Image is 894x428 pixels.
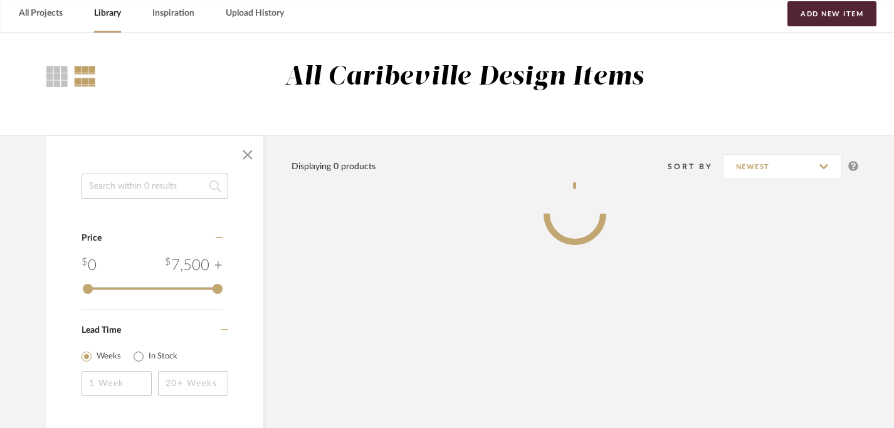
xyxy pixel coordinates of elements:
a: Upload History [226,5,284,22]
a: All Projects [19,5,63,22]
div: Sort By [668,160,723,173]
a: Library [94,5,121,22]
div: 7,500 + [165,254,223,277]
label: Weeks [97,350,121,363]
input: 20+ Weeks [158,371,228,396]
span: Lead Time [82,326,121,335]
input: Search within 0 results [82,174,228,199]
label: In Stock [149,350,177,363]
input: 1 Week [82,371,152,396]
div: Displaying 0 products [292,160,376,174]
span: Price [82,234,102,243]
a: Inspiration [152,5,194,22]
button: Close [235,142,260,167]
div: All Caribeville Design Items [285,61,644,93]
button: Add New Item [787,1,876,26]
div: 0 [82,254,97,277]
